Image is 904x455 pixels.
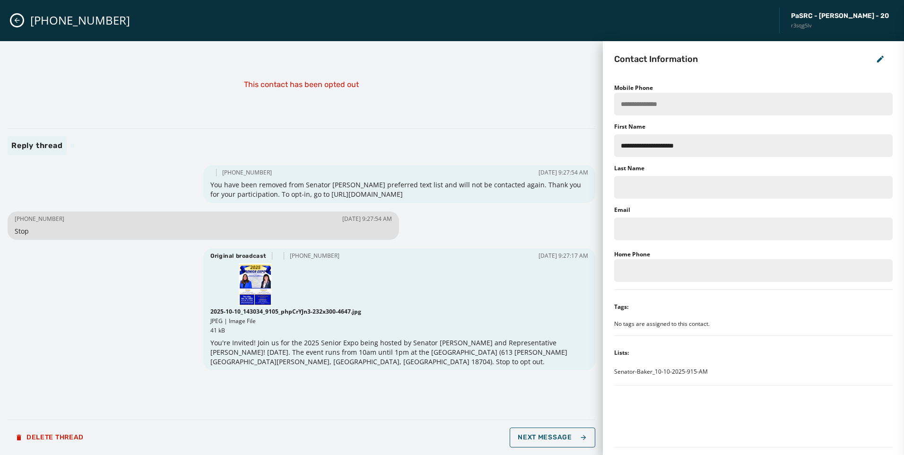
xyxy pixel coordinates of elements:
p: 2025-10-10_143034_9105_phpCrYJn3-232x300-4647.jpg [210,308,588,315]
span: Stop [15,227,392,236]
button: Next Message [510,428,595,447]
span: You're Invited! Join us for the 2025 Senior Expo being hosted by Senator [PERSON_NAME] and Repres... [210,338,588,367]
span: [PHONE_NUMBER] [290,252,339,260]
span: [DATE] 9:27:17 AM [539,252,588,260]
p: This contact has been opted out [244,79,359,90]
label: Email [614,206,630,214]
span: Senator-Baker_10-10-2025-915-AM [614,368,708,376]
label: First Name [614,123,645,131]
div: Tags: [614,303,628,311]
span: [DATE] 9:27:54 AM [539,169,588,176]
span: [PHONE_NUMBER] [222,169,272,176]
h2: Contact Information [614,52,698,66]
label: Mobile Phone [614,84,653,92]
img: Thumbnail [239,263,272,306]
label: Home Phone [614,250,650,258]
div: Lists: [614,349,629,357]
span: Original broadcast [210,252,266,260]
label: Last Name [614,165,644,172]
span: You have been removed from Senator [PERSON_NAME] preferred text list and will not be contacted ag... [210,180,588,199]
div: No tags are assigned to this contact. [614,320,893,328]
span: r3sqg5lv [791,22,889,30]
p: JPEG | Image File [210,317,588,325]
p: 41 kB [210,327,588,334]
span: Next Message [518,434,587,441]
span: PaSRC - [PERSON_NAME] - 20 [791,11,889,21]
span: [DATE] 9:27:54 AM [342,215,392,223]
